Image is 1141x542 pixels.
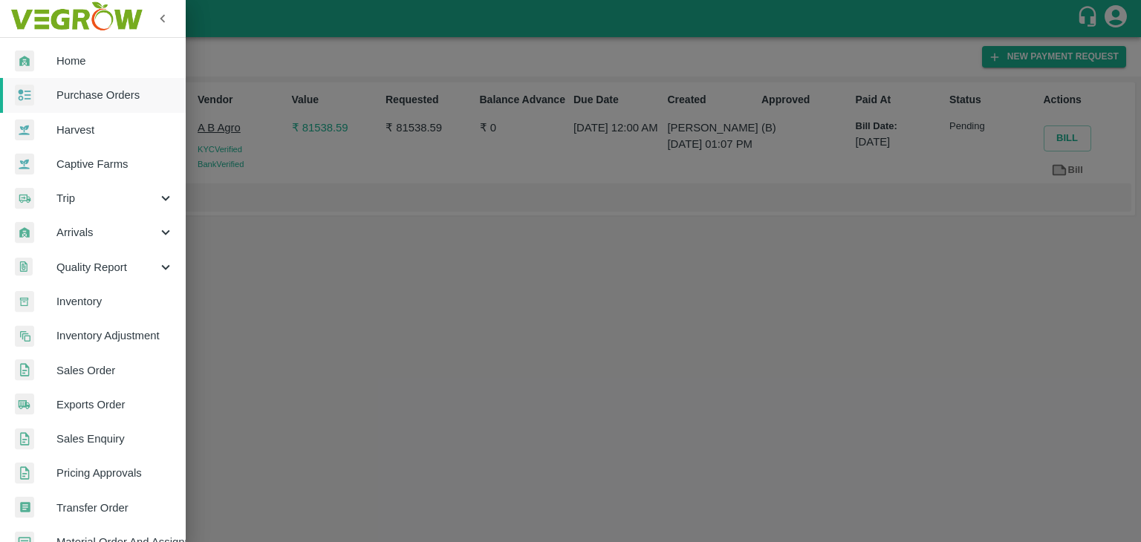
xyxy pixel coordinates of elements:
[15,291,34,313] img: whInventory
[56,500,174,516] span: Transfer Order
[15,258,33,276] img: qualityReport
[15,222,34,244] img: whArrival
[15,394,34,415] img: shipments
[15,188,34,209] img: delivery
[56,156,174,172] span: Captive Farms
[56,327,174,344] span: Inventory Adjustment
[15,359,34,381] img: sales
[15,153,34,175] img: harvest
[56,190,157,206] span: Trip
[56,87,174,103] span: Purchase Orders
[15,119,34,141] img: harvest
[15,325,34,347] img: inventory
[56,293,174,310] span: Inventory
[15,428,34,450] img: sales
[56,431,174,447] span: Sales Enquiry
[15,463,34,484] img: sales
[15,497,34,518] img: whTransfer
[56,224,157,241] span: Arrivals
[56,53,174,69] span: Home
[15,85,34,106] img: reciept
[56,465,174,481] span: Pricing Approvals
[56,122,174,138] span: Harvest
[56,396,174,413] span: Exports Order
[56,362,174,379] span: Sales Order
[15,50,34,72] img: whArrival
[56,259,157,275] span: Quality Report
